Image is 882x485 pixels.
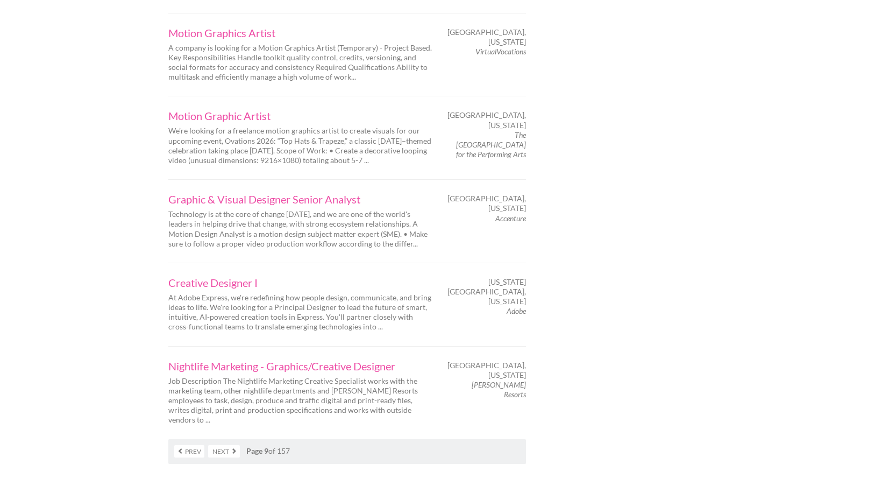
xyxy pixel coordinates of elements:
a: Graphic & Visual Designer Senior Analyst [168,194,432,205]
em: Accenture [495,214,526,223]
a: Motion Graphic Artist [168,110,432,121]
span: [GEOGRAPHIC_DATA], [US_STATE] [447,194,526,213]
p: At Adobe Express, we're redefining how people design, communicate, and bring ideas to life. We're... [168,293,432,332]
em: Adobe [507,306,526,315]
a: Prev [174,445,204,458]
em: VirtualVocations [475,47,526,56]
span: [GEOGRAPHIC_DATA], [US_STATE] [447,110,526,130]
p: A company is looking for a Motion Graphics Artist (Temporary) - Project Based. Key Responsibiliti... [168,43,432,82]
span: [GEOGRAPHIC_DATA], [US_STATE] [447,361,526,380]
nav: of 157 [168,439,526,464]
p: We’re looking for a freelance motion graphics artist to create visuals for our upcoming event, Ov... [168,126,432,165]
em: [PERSON_NAME] Resorts [472,380,526,399]
p: Technology is at the core of change [DATE], and we are one of the world's leaders in helping driv... [168,209,432,249]
p: Job Description The Nightlife Marketing Creative Specialist works with the marketing team, other ... [168,376,432,425]
span: [GEOGRAPHIC_DATA], [US_STATE] [447,27,526,47]
a: Nightlife Marketing - Graphics/Creative Designer [168,361,432,371]
em: The [GEOGRAPHIC_DATA] for the Performing Arts [456,130,526,159]
span: [US_STATE][GEOGRAPHIC_DATA], [US_STATE] [447,277,526,307]
a: Creative Designer I [168,277,432,288]
a: Next [208,445,240,458]
a: Motion Graphics Artist [168,27,432,38]
strong: Page 9 [246,446,268,455]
